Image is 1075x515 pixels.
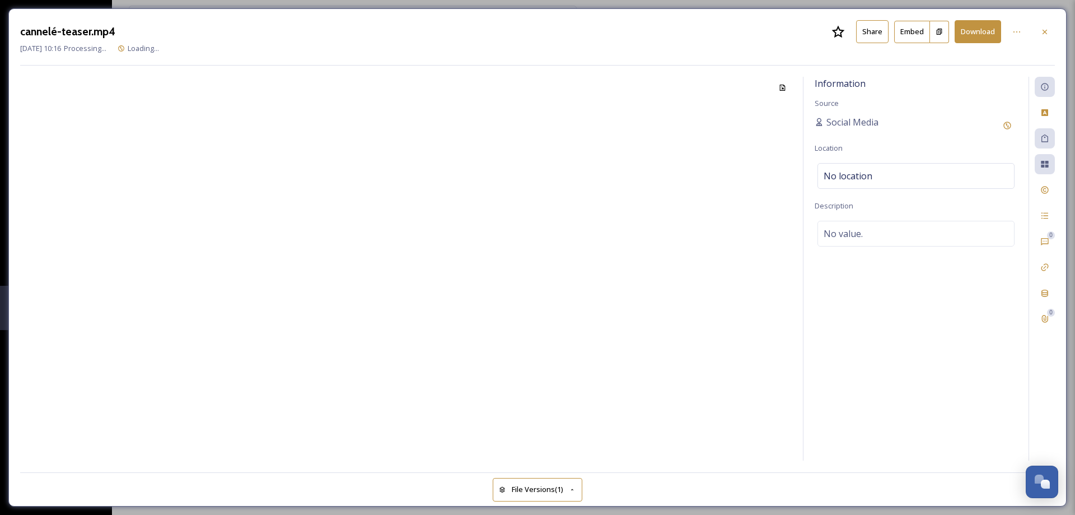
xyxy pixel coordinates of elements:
button: Share [856,20,889,43]
h3: cannelé-teaser.mp4 [20,24,115,40]
span: [DATE] 10:16 [20,43,61,54]
span: Social Media [826,115,878,129]
span: Information [815,77,866,90]
span: No location [824,169,872,183]
span: No value. [824,227,863,240]
span: Loading... [128,43,159,53]
div: 0 [1047,231,1055,239]
div: 0 [1047,309,1055,317]
button: Open Chat [1026,466,1058,498]
button: File Versions(1) [493,478,582,501]
button: Download [955,20,1001,43]
span: Location [815,143,843,153]
span: Source [815,98,839,108]
button: Embed [894,21,930,43]
span: Processing... [64,43,106,54]
span: Description [815,201,853,211]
